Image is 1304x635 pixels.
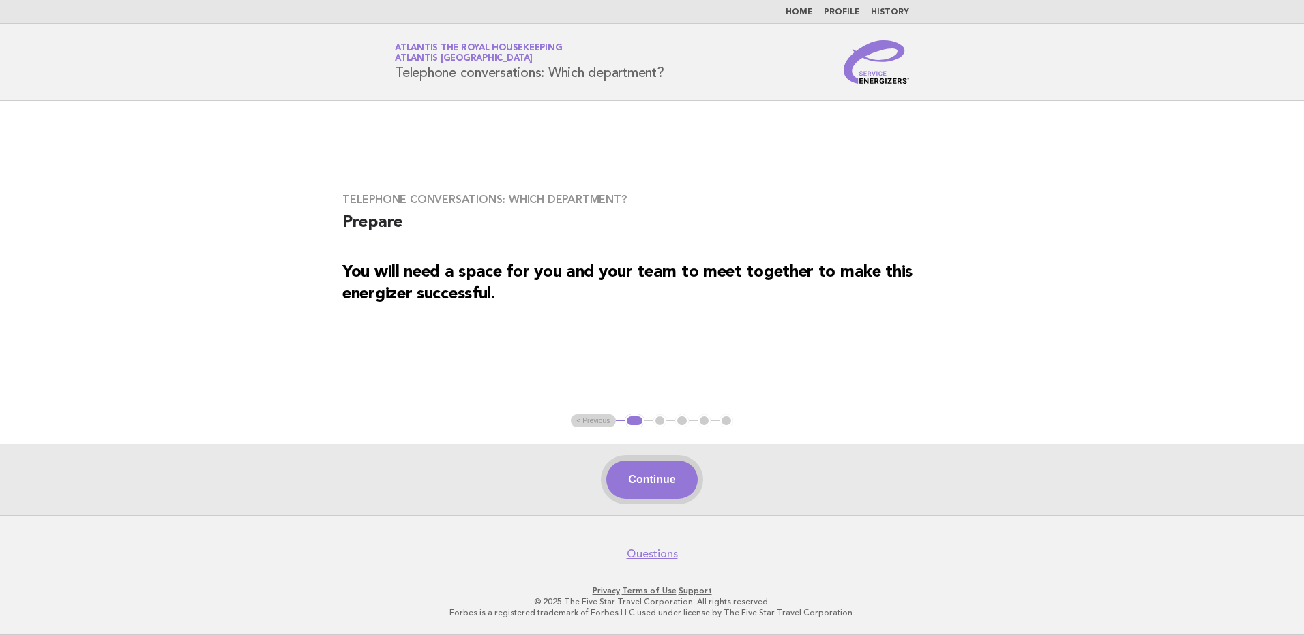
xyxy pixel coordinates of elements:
a: Atlantis the Royal HousekeepingAtlantis [GEOGRAPHIC_DATA] [395,44,562,63]
p: © 2025 The Five Star Travel Corporation. All rights reserved. [235,596,1069,607]
button: Continue [606,461,697,499]
button: 1 [625,414,644,428]
h3: Telephone conversations: Which department? [342,193,962,206]
span: Atlantis [GEOGRAPHIC_DATA] [395,55,533,63]
p: · · [235,585,1069,596]
h2: Prepare [342,212,962,245]
img: Service Energizers [844,40,909,84]
a: Privacy [593,586,620,595]
a: Support [679,586,712,595]
a: Terms of Use [622,586,677,595]
p: Forbes is a registered trademark of Forbes LLC used under license by The Five Star Travel Corpora... [235,607,1069,618]
a: Questions [627,547,678,561]
a: History [871,8,909,16]
strong: You will need a space for you and your team to meet together to make this energizer successful. [342,264,913,303]
a: Home [786,8,813,16]
h1: Telephone conversations: Which department? [395,44,664,80]
a: Profile [824,8,860,16]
